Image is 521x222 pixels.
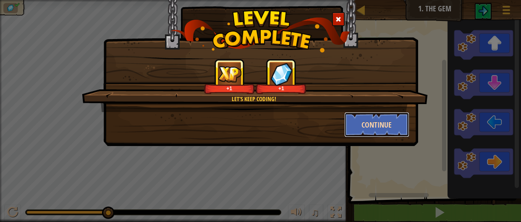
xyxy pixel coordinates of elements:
[218,66,241,82] img: reward_icon_xp.png
[271,63,293,86] img: reward_icon_gems.png
[344,112,409,137] button: Continue
[206,85,253,91] div: +1
[257,85,305,91] div: +1
[170,10,351,52] img: level_complete.png
[122,95,387,103] div: Let's keep coding!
